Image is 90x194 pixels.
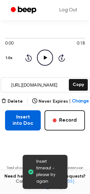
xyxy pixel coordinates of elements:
p: Tired of copying and pasting? Use the extension to automatically insert your recordings. [5,166,85,175]
button: Delete [1,98,23,105]
span: 0:18 [77,40,85,47]
span: | [27,98,29,105]
span: | [69,98,71,105]
button: Insert into Doc [5,110,41,130]
a: Log Out [53,3,84,18]
button: 1.0x [5,53,15,64]
a: Beep [6,4,42,16]
a: [EMAIL_ADDRESS][DOMAIN_NAME] [28,179,74,190]
span: Insert timeout - please try again [36,159,63,185]
span: Contact us [4,179,86,190]
button: Record [45,110,85,130]
span: Change [72,98,89,105]
button: Never Expires|Change [32,98,89,105]
span: 0:00 [5,40,13,47]
button: Copy [69,79,88,91]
